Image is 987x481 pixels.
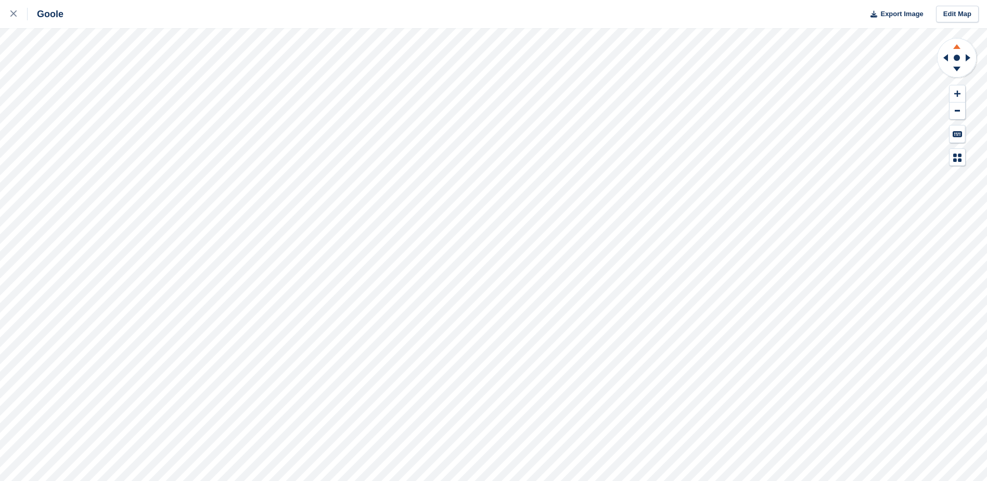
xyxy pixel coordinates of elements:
[28,8,63,20] div: Goole
[950,149,965,166] button: Map Legend
[950,125,965,143] button: Keyboard Shortcuts
[936,6,979,23] a: Edit Map
[880,9,923,19] span: Export Image
[950,85,965,103] button: Zoom In
[950,103,965,120] button: Zoom Out
[864,6,924,23] button: Export Image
